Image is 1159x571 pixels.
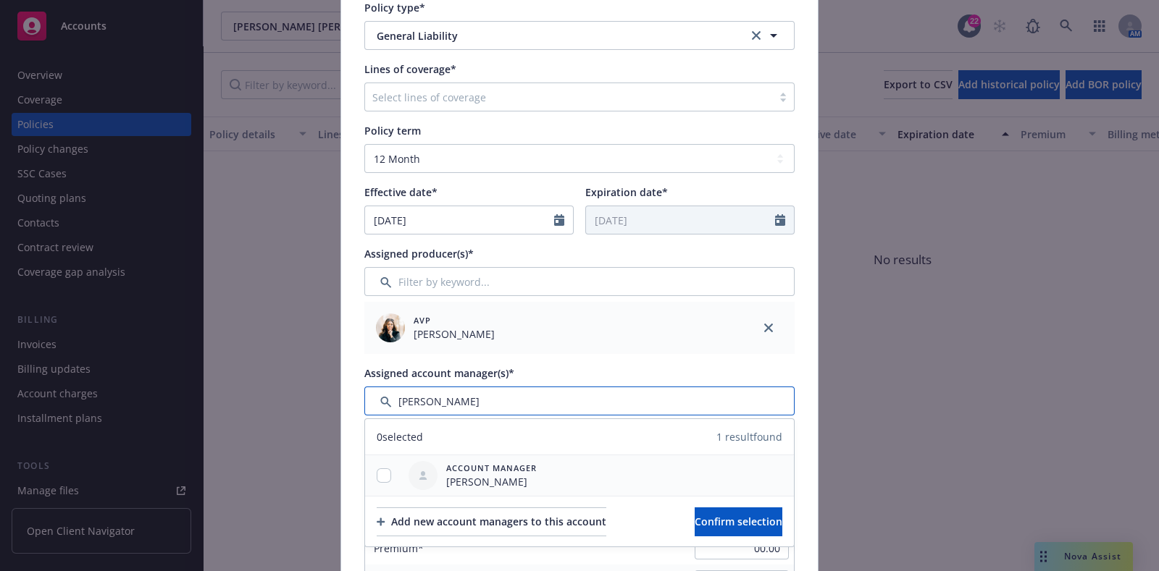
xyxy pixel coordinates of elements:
span: Assigned account manager(s)* [364,366,514,380]
span: [PERSON_NAME] [414,326,495,342]
span: Expiration date* [585,185,668,199]
svg: Calendar [554,214,564,226]
span: General Liability [377,28,726,43]
input: MM/DD/YYYY [365,206,554,234]
span: Effective date* [364,185,438,199]
span: 0 selected [377,429,423,444]
img: employee photo [376,313,405,342]
svg: Calendar [775,214,785,226]
span: Confirm selection [695,515,782,528]
button: Confirm selection [695,507,782,536]
a: close [760,319,777,337]
span: Policy term [364,124,421,138]
span: [PERSON_NAME] [446,474,537,489]
input: MM/DD/YYYY [586,206,775,234]
input: Filter by keyword... [364,267,795,296]
span: Lines of coverage* [364,62,456,76]
span: Policy type* [364,1,425,14]
span: 1 result found [716,429,782,444]
button: Add new account managers to this account [377,507,606,536]
div: Add new account managers to this account [377,508,606,536]
span: Account Manager [446,462,537,474]
button: General Liabilityclear selection [364,21,795,50]
input: Filter by keyword... [364,386,795,415]
a: clear selection [748,27,765,44]
span: Assigned producer(s)* [364,247,474,261]
span: Premium [374,541,424,555]
input: 0.00 [695,538,789,559]
span: AVP [414,314,495,326]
